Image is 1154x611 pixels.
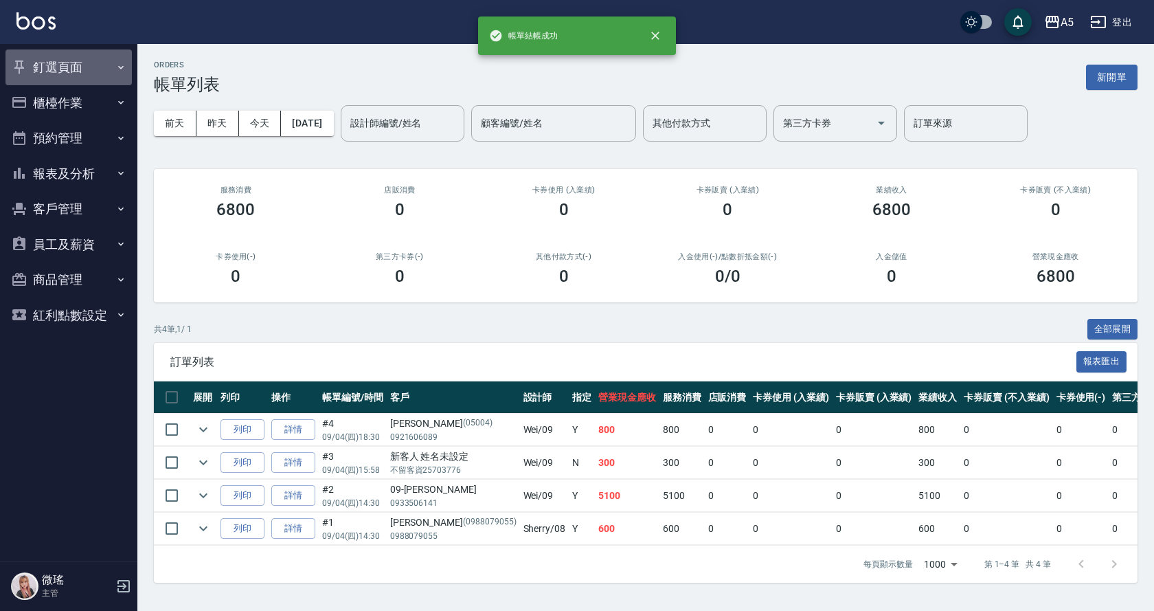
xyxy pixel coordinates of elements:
[1087,319,1138,340] button: 全部展開
[1037,267,1075,286] h3: 6800
[595,447,659,479] td: 300
[863,558,913,570] p: 每頁顯示數量
[705,381,750,414] th: 店販消費
[915,480,960,512] td: 5100
[231,267,240,286] h3: 0
[390,482,517,497] div: 09-[PERSON_NAME]
[960,414,1052,446] td: 0
[749,381,833,414] th: 卡券使用 (入業績)
[705,414,750,446] td: 0
[322,497,383,509] p: 09/04 (四) 14:30
[659,447,705,479] td: 300
[915,381,960,414] th: 業績收入
[705,513,750,545] td: 0
[960,480,1052,512] td: 0
[1039,8,1079,36] button: A5
[662,252,793,261] h2: 入金使用(-) /點數折抵金額(-)
[1053,447,1109,479] td: 0
[520,480,569,512] td: Wei /09
[271,452,315,474] a: 詳情
[390,515,517,530] div: [PERSON_NAME]
[5,298,132,333] button: 紅利點數設定
[154,111,196,136] button: 前天
[319,447,387,479] td: #3
[659,480,705,512] td: 5100
[319,381,387,414] th: 帳單編號/時間
[220,518,264,540] button: 列印
[826,186,958,195] h2: 業績收入
[1076,351,1127,373] button: 報表匯出
[1086,65,1138,90] button: 新開單
[1086,70,1138,83] a: 新開單
[193,518,214,539] button: expand row
[390,449,517,464] div: 新客人 姓名未設定
[489,29,558,43] span: 帳單結帳成功
[271,419,315,441] a: 詳情
[322,464,383,476] p: 09/04 (四) 15:58
[569,480,595,512] td: Y
[42,573,112,587] h5: 微瑤
[872,200,911,219] h3: 6800
[595,513,659,545] td: 600
[984,558,1051,570] p: 第 1–4 筆 共 4 筆
[960,447,1052,479] td: 0
[463,515,517,530] p: (0988079055)
[595,414,659,446] td: 800
[595,381,659,414] th: 營業現金應收
[1076,355,1127,368] a: 報表匯出
[11,573,38,600] img: Person
[335,186,466,195] h2: 店販消費
[569,513,595,545] td: Y
[659,513,705,545] td: 600
[220,485,264,507] button: 列印
[1051,200,1061,219] h3: 0
[16,12,56,30] img: Logo
[705,447,750,479] td: 0
[170,186,302,195] h3: 服務消費
[193,452,214,473] button: expand row
[319,513,387,545] td: #1
[1061,14,1074,31] div: A5
[1053,513,1109,545] td: 0
[216,200,255,219] h3: 6800
[960,381,1052,414] th: 卡券販賣 (不入業績)
[5,156,132,192] button: 報表及分析
[520,513,569,545] td: Sherry /08
[193,419,214,440] button: expand row
[390,530,517,542] p: 0988079055
[833,414,916,446] td: 0
[749,480,833,512] td: 0
[569,381,595,414] th: 指定
[569,414,595,446] td: Y
[833,513,916,545] td: 0
[5,191,132,227] button: 客戶管理
[271,518,315,540] a: 詳情
[322,530,383,542] p: 09/04 (四) 14:30
[220,419,264,441] button: 列印
[239,111,282,136] button: 今天
[870,112,892,134] button: Open
[196,111,239,136] button: 昨天
[1053,480,1109,512] td: 0
[640,21,670,51] button: close
[390,416,517,431] div: [PERSON_NAME]
[559,200,569,219] h3: 0
[833,447,916,479] td: 0
[5,120,132,156] button: 預約管理
[390,497,517,509] p: 0933506141
[170,252,302,261] h2: 卡券使用(-)
[154,323,192,335] p: 共 4 筆, 1 / 1
[569,447,595,479] td: N
[749,513,833,545] td: 0
[662,186,793,195] h2: 卡券販賣 (入業績)
[826,252,958,261] h2: 入金儲值
[749,447,833,479] td: 0
[154,75,220,94] h3: 帳單列表
[390,431,517,443] p: 0921606089
[723,200,732,219] h3: 0
[498,252,629,261] h2: 其他付款方式(-)
[154,60,220,69] h2: ORDERS
[1053,381,1109,414] th: 卡券使用(-)
[520,414,569,446] td: Wei /09
[335,252,466,261] h2: 第三方卡券(-)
